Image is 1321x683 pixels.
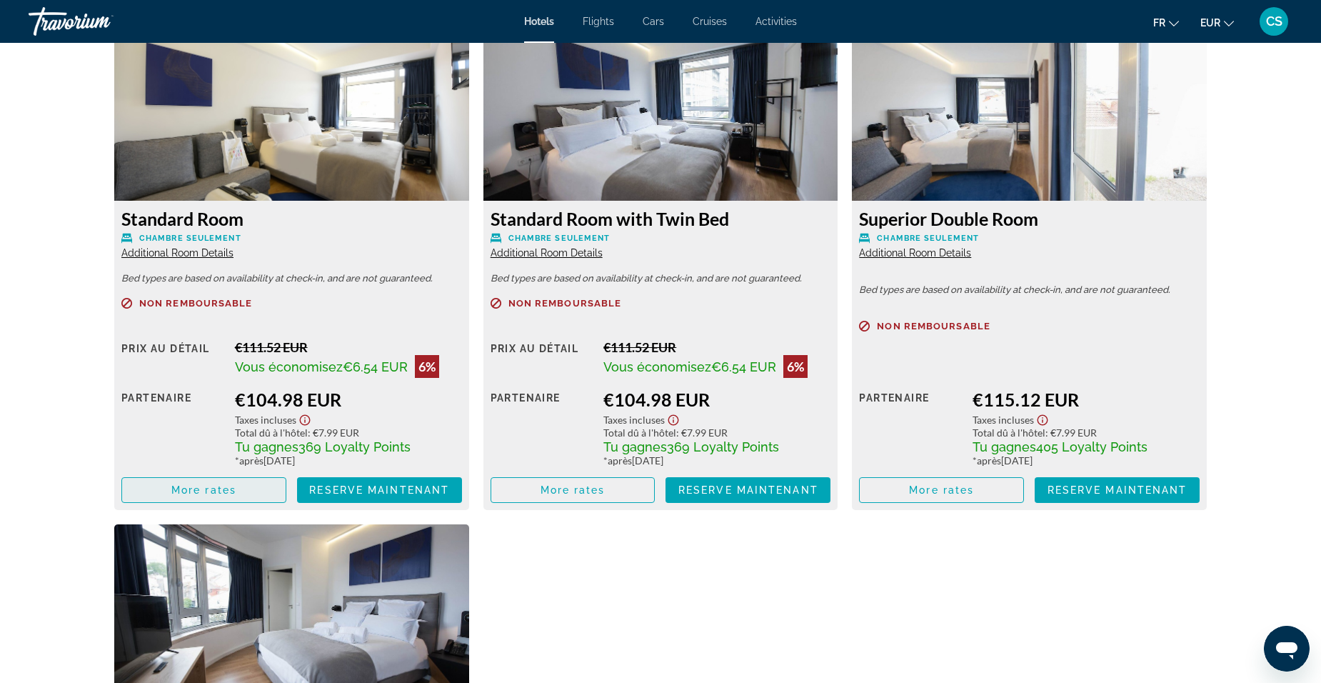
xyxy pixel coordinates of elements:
span: Additional Room Details [859,247,971,259]
span: €6.54 EUR [711,359,776,374]
iframe: Bouton de lancement de la fenêtre de messagerie [1264,626,1310,672]
span: 369 Loyalty Points [298,439,411,454]
span: fr [1153,17,1165,29]
img: Standard Room with Twin Bed [483,22,838,201]
img: Superior Double Room [852,22,1207,201]
button: Reserve maintenant [1035,477,1200,503]
p: Bed types are based on availability at check-in, and are not guaranteed. [859,285,1200,295]
div: : €7.99 EUR [973,427,1200,439]
span: Non remboursable [508,299,622,308]
button: More rates [121,477,286,503]
div: * [DATE] [603,454,830,467]
span: Chambre seulement [508,234,611,243]
div: €104.98 EUR [235,389,462,410]
span: CS [1266,14,1282,29]
span: après [977,454,1001,467]
div: Prix au détail [121,339,224,378]
span: Tu gagnes [235,439,298,454]
button: Change language [1153,12,1179,33]
span: More rates [909,484,974,496]
button: Show Taxes and Fees disclaimer [296,410,313,427]
a: Travorium [29,3,171,40]
span: Vous économisez [235,359,343,374]
div: 6% [783,355,808,378]
div: * [DATE] [235,454,462,467]
a: Hotels [524,16,554,27]
p: Bed types are based on availability at check-in, and are not guaranteed. [491,274,831,284]
span: Tu gagnes [973,439,1036,454]
a: Activities [755,16,797,27]
button: Change currency [1200,12,1234,33]
span: More rates [171,484,236,496]
span: More rates [541,484,606,496]
span: 405 Loyalty Points [1036,439,1147,454]
button: More rates [491,477,656,503]
span: Reserve maintenant [309,484,449,496]
div: Partenaire [121,389,224,467]
span: 369 Loyalty Points [667,439,779,454]
span: Reserve maintenant [1048,484,1187,496]
a: Cars [643,16,664,27]
button: More rates [859,477,1024,503]
span: Total dû à l'hôtel [603,427,676,439]
h3: Superior Double Room [859,208,1200,229]
button: Reserve maintenant [297,477,462,503]
span: EUR [1200,17,1220,29]
div: €115.12 EUR [973,389,1200,410]
div: : €7.99 EUR [235,427,462,439]
span: Total dû à l'hôtel [235,427,308,439]
div: : €7.99 EUR [603,427,830,439]
span: Reserve maintenant [678,484,818,496]
span: Tu gagnes [603,439,667,454]
span: après [608,454,632,467]
div: €111.52 EUR [235,339,462,355]
span: Taxes incluses [973,414,1034,426]
span: Taxes incluses [235,414,296,426]
h3: Standard Room [121,208,462,229]
span: après [239,454,263,467]
span: Additional Room Details [121,247,233,259]
button: Show Taxes and Fees disclaimer [665,410,682,427]
button: Show Taxes and Fees disclaimer [1034,410,1051,427]
span: €6.54 EUR [343,359,408,374]
div: 6% [415,355,439,378]
div: * [DATE] [973,454,1200,467]
h3: Standard Room with Twin Bed [491,208,831,229]
span: Additional Room Details [491,247,603,259]
span: Vous économisez [603,359,711,374]
span: Non remboursable [139,299,253,308]
div: €104.98 EUR [603,389,830,410]
div: Prix au détail [491,339,593,378]
button: Reserve maintenant [665,477,830,503]
img: Standard Room [114,22,469,201]
div: Partenaire [859,389,962,467]
button: User Menu [1255,6,1292,36]
span: Chambre seulement [877,234,979,243]
a: Cruises [693,16,727,27]
p: Bed types are based on availability at check-in, and are not guaranteed. [121,274,462,284]
span: Non remboursable [877,321,990,331]
a: Flights [583,16,614,27]
span: Total dû à l'hôtel [973,427,1045,439]
span: Chambre seulement [139,234,241,243]
div: €111.52 EUR [603,339,830,355]
div: Partenaire [491,389,593,467]
span: Taxes incluses [603,414,665,426]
